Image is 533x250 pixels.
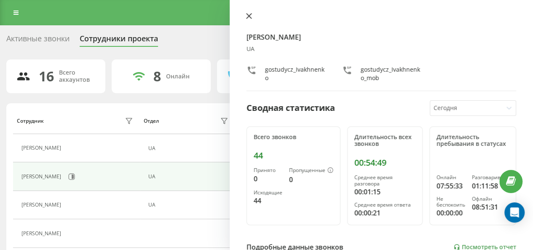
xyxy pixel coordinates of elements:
[254,196,282,206] div: 44
[437,208,465,218] div: 00:00:00
[80,34,158,47] div: Сотрудники проекта
[289,167,333,174] div: Пропущенные
[504,202,525,223] div: Open Intercom Messenger
[472,196,509,202] div: Офлайн
[148,202,230,208] div: UA
[354,202,415,208] div: Среднее время ответа
[6,34,70,47] div: Активные звонки
[246,46,516,53] div: UA
[354,187,415,197] div: 00:01:15
[21,202,63,208] div: [PERSON_NAME]
[354,158,415,168] div: 00:54:49
[472,202,509,212] div: 08:51:31
[254,167,282,173] div: Принято
[59,69,95,83] div: Всего аккаунтов
[437,175,465,180] div: Онлайн
[289,175,333,185] div: 0
[354,208,415,218] div: 00:00:21
[265,65,325,82] div: gostudycz_Ivakhnenko
[437,134,509,148] div: Длительность пребывания в статусах
[21,174,63,180] div: [PERSON_NAME]
[166,73,190,80] div: Онлайн
[17,118,44,124] div: Сотрудник
[153,68,161,84] div: 8
[472,175,509,180] div: Разговаривает
[148,145,230,151] div: UA
[246,32,516,42] h4: [PERSON_NAME]
[354,175,415,187] div: Среднее время разговора
[254,190,282,196] div: Исходящие
[148,174,230,180] div: UA
[354,134,415,148] div: Длительность всех звонков
[246,102,335,114] div: Сводная статистика
[144,118,159,124] div: Отдел
[437,196,465,208] div: Не беспокоить
[472,181,509,191] div: 01:11:58
[21,145,63,151] div: [PERSON_NAME]
[254,134,333,141] div: Всего звонков
[361,65,421,82] div: gostudycz_Ivakhnenko_mob
[254,174,282,184] div: 0
[39,68,54,84] div: 16
[437,181,465,191] div: 07:55:33
[254,151,333,161] div: 44
[21,231,63,237] div: [PERSON_NAME]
